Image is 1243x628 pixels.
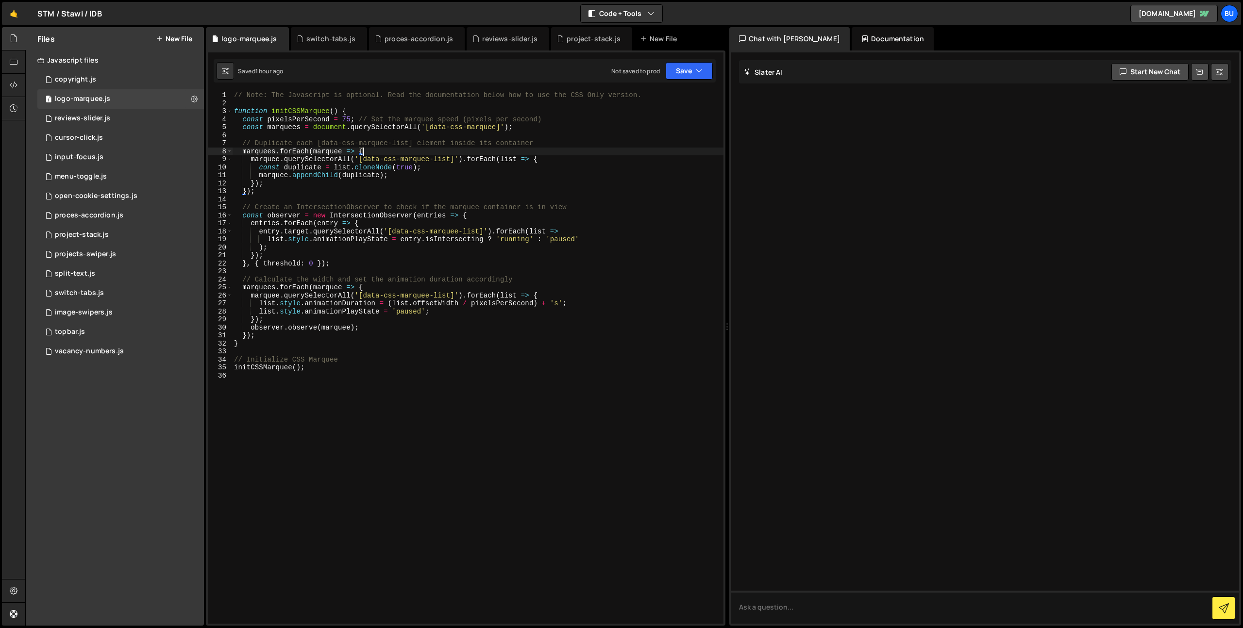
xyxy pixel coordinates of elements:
[208,107,233,116] div: 3
[208,116,233,124] div: 4
[37,167,204,186] div: 11873/29049.js
[729,27,850,50] div: Chat with [PERSON_NAME]
[208,164,233,172] div: 10
[306,34,355,44] div: switch-tabs.js
[37,245,204,264] div: 11873/40758.js
[37,322,204,342] div: 11873/40776.js
[37,8,102,19] div: STM / Stawi / IDB
[1130,5,1218,22] a: [DOMAIN_NAME]
[640,34,681,44] div: New File
[208,139,233,148] div: 7
[208,196,233,204] div: 14
[208,171,233,180] div: 11
[208,308,233,316] div: 28
[37,148,204,167] div: 11873/29048.js
[208,219,233,228] div: 17
[221,34,277,44] div: logo-marquee.js
[55,250,116,259] div: projects-swiper.js
[37,225,204,245] div: 11873/29073.js
[208,187,233,196] div: 13
[208,315,233,324] div: 29
[744,67,783,77] h2: Slater AI
[55,328,85,336] div: topbar.js
[37,283,204,303] div: 11873/29352.js
[37,206,204,225] div: proces-accordion.js
[208,347,233,356] div: 33
[55,172,107,181] div: menu-toggle.js
[385,34,453,44] div: proces-accordion.js
[55,133,103,142] div: cursor-click.js
[37,128,204,148] div: 11873/29045.js
[208,99,233,108] div: 2
[852,27,934,50] div: Documentation
[208,260,233,268] div: 22
[26,50,204,70] div: Javascript files
[255,67,284,75] div: 1 hour ago
[482,34,538,44] div: reviews-slider.js
[55,192,137,200] div: open-cookie-settings.js
[208,356,233,364] div: 34
[208,155,233,164] div: 9
[1111,63,1189,81] button: Start new chat
[208,299,233,308] div: 27
[208,148,233,156] div: 8
[567,34,621,44] div: project-stack.js
[208,203,233,212] div: 15
[208,228,233,236] div: 18
[208,340,233,348] div: 32
[611,67,660,75] div: Not saved to prod
[2,2,26,25] a: 🤙
[581,5,662,22] button: Code + Tools
[37,109,204,128] div: reviews-slider.js
[208,276,233,284] div: 24
[37,70,204,89] div: 11873/29044.js
[208,123,233,132] div: 5
[1221,5,1238,22] a: Bu
[55,231,109,239] div: project-stack.js
[37,303,204,322] div: 11873/29046.js
[55,95,110,103] div: logo-marquee.js
[37,264,204,283] div: 11873/29047.js
[37,33,55,44] h2: Files
[208,244,233,252] div: 20
[208,235,233,244] div: 19
[37,186,204,206] div: 11873/29420.js
[46,96,51,104] span: 1
[37,89,204,109] div: 11873/45993.js
[55,308,113,317] div: image-swipers.js
[208,251,233,260] div: 21
[208,267,233,276] div: 23
[208,324,233,332] div: 30
[55,269,95,278] div: split-text.js
[208,292,233,300] div: 26
[666,62,713,80] button: Save
[208,364,233,372] div: 35
[55,211,123,220] div: proces-accordion.js
[208,283,233,292] div: 25
[55,347,124,356] div: vacancy-numbers.js
[208,132,233,140] div: 6
[208,91,233,99] div: 1
[156,35,192,43] button: New File
[208,331,233,340] div: 31
[208,180,233,188] div: 12
[208,372,233,380] div: 36
[55,75,96,84] div: copyright.js
[55,114,110,123] div: reviews-slider.js
[238,67,283,75] div: Saved
[55,153,103,162] div: input-focus.js
[55,289,104,297] div: switch-tabs.js
[208,212,233,220] div: 16
[37,342,204,361] div: 11873/29051.js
